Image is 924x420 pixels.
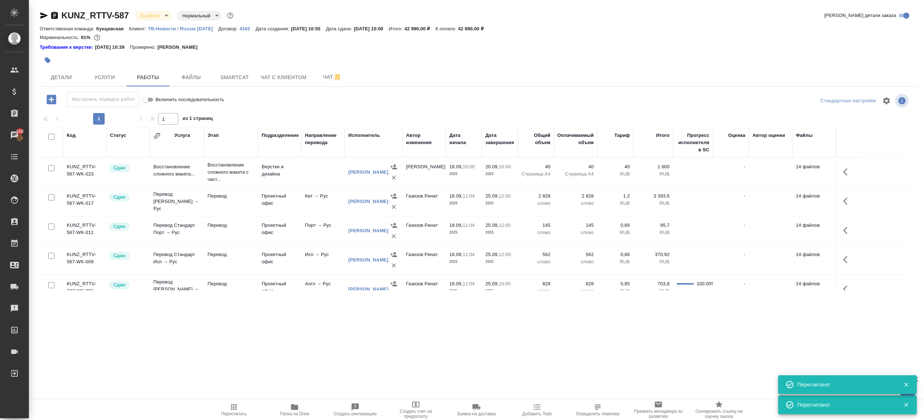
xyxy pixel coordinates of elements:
[637,200,670,207] p: RUB
[96,26,129,31] p: Кунцевская
[208,222,254,229] p: Перевод
[108,280,146,290] div: Менеджер проверил работу исполнителя, передает ее на следующий этап
[797,401,893,408] div: Пересчитано!
[522,411,552,416] span: Добавить Todo
[558,258,594,265] p: слово
[108,192,146,202] div: Менеджер проверил работу исполнителя, передает ее на следующий этап
[637,229,670,236] p: RUB
[819,95,878,107] div: split button
[264,400,325,420] button: Папка на Drive
[499,193,511,199] p: 12:00
[796,163,832,170] p: 14 файлов
[150,187,204,216] td: Перевод [PERSON_NAME] → Рус
[485,193,499,199] p: 25.09,
[261,73,306,82] span: Чат с клиентом
[388,231,399,242] button: Удалить
[796,192,832,200] p: 14 файлов
[558,170,594,178] p: Страница А4
[499,164,511,169] p: 16:00
[637,163,670,170] p: 1 600
[256,26,291,31] p: Дата создания:
[95,44,130,51] p: [DATE] 10:39
[601,170,630,178] p: RUB
[567,400,628,420] button: Определить тематику
[693,409,745,419] span: Скопировать ссылку на оценку заказа
[558,229,594,236] p: слово
[878,92,895,109] span: Настроить таблицу
[326,26,354,31] p: Дата сдачи:
[183,114,213,125] span: из 1 страниц
[637,170,670,178] p: RUB
[130,44,158,51] p: Проверено:
[388,249,399,260] button: Назначить
[50,11,59,20] button: Скопировать ссылку
[348,132,380,139] div: Исполнитель
[301,218,345,243] td: Порт → Рус
[174,132,190,139] div: Услуга
[217,73,252,82] span: Smartcat
[753,132,785,139] div: Автор оценки
[449,287,478,295] p: 2025
[744,281,745,286] a: -
[522,170,550,178] p: Страница А4
[40,11,48,20] button: Скопировать ссылку для ЯМессенджера
[839,192,856,210] button: Здесь прячутся важные кнопки
[558,287,594,295] p: слово
[601,163,630,170] p: 40
[63,218,106,243] td: KUNZ_RTTV-587-WK-011
[258,218,301,243] td: Проектный офис
[305,132,341,146] div: Направление перевода
[895,94,910,108] span: Посмотреть информацию
[485,132,514,146] div: Дата завершения
[899,402,914,408] button: Закрыть
[522,287,550,295] p: слово
[389,26,404,31] p: Итого:
[601,192,630,200] p: 1,2
[348,169,388,175] a: [PERSON_NAME]
[796,251,832,258] p: 14 файлов
[899,381,914,388] button: Закрыть
[839,251,856,268] button: Здесь прячутся важные кнопки
[148,26,218,31] p: ТВ-Новости / Russia [DATE]
[449,258,478,265] p: 2025
[557,132,594,146] div: Оплачиваемый объем
[388,161,399,172] button: Назначить
[522,200,550,207] p: слово
[113,194,125,201] p: Сдан
[63,247,106,273] td: KUNZ_RTTV-587-WK-009
[63,277,106,302] td: KUNZ_RTTV-587-WK-001
[485,287,514,295] p: 2025
[558,200,594,207] p: слово
[348,228,388,233] a: [PERSON_NAME]
[258,277,301,302] td: Проектный офис
[601,229,630,236] p: RUB
[40,44,95,51] div: Нажми, чтобы открыть папку с инструкцией
[204,400,264,420] button: Пересчитать
[797,381,893,388] div: Пересчитано!
[601,251,630,258] p: 0,66
[258,247,301,273] td: Проектный офис
[463,222,475,228] p: 11:04
[689,400,749,420] button: Скопировать ссылку на оценку заказа
[522,251,550,258] p: 562
[113,223,125,230] p: Сдан
[449,229,478,236] p: 2025
[522,132,550,146] div: Общий объем
[601,222,630,229] p: 0,66
[157,44,203,51] p: [PERSON_NAME]
[744,222,745,228] a: -
[67,132,75,139] div: Код
[348,199,388,204] a: [PERSON_NAME]
[388,278,399,289] button: Назначить
[63,189,106,214] td: KUNZ_RTTV-587-WK-017
[315,73,350,82] span: Чат
[485,222,499,228] p: 25.09,
[301,247,345,273] td: Исп → Рус
[150,160,204,185] td: Восстановление сложного макета...
[239,25,255,31] a: 4162
[388,191,399,202] button: Назначить
[174,73,209,82] span: Файлы
[449,222,463,228] p: 18.09,
[218,26,240,31] p: Договор:
[499,222,511,228] p: 12:00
